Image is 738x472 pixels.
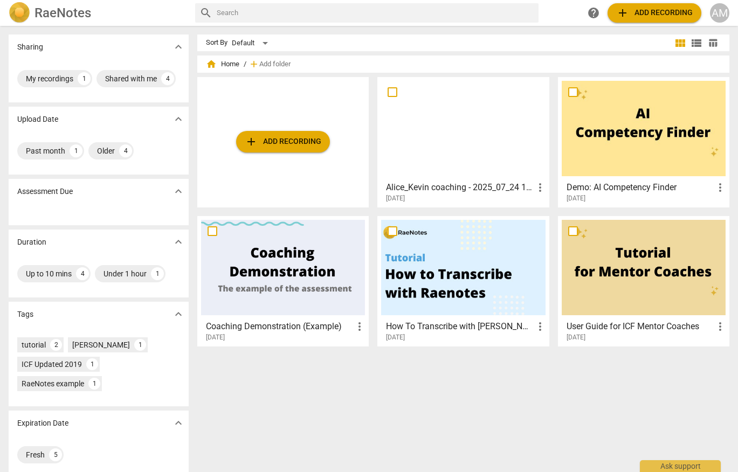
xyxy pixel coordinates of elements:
[86,358,98,370] div: 1
[26,73,73,84] div: My recordings
[17,114,58,125] p: Upload Date
[104,268,147,279] div: Under 1 hour
[17,41,43,53] p: Sharing
[22,339,46,350] div: tutorial
[72,339,130,350] div: [PERSON_NAME]
[170,111,187,127] button: Show more
[245,135,258,148] span: add
[172,113,185,126] span: expand_more
[35,5,91,20] h2: RaeNotes
[567,181,714,194] h3: Demo: AI Competency Finder
[562,81,726,203] a: Demo: AI Competency Finder[DATE]
[206,39,227,47] div: Sort By
[78,72,91,85] div: 1
[170,415,187,431] button: Show more
[161,72,174,85] div: 4
[714,320,727,333] span: more_vert
[386,320,533,333] h3: How To Transcribe with RaeNotes
[97,145,115,156] div: Older
[206,59,217,70] span: home
[688,35,705,51] button: List view
[236,131,330,152] button: Upload
[534,320,547,333] span: more_vert
[172,185,185,198] span: expand_more
[353,320,366,333] span: more_vert
[244,60,246,68] span: /
[22,359,82,370] div: ICF Updated 2019
[690,37,703,50] span: view_list
[245,135,321,148] span: Add recording
[584,3,603,23] a: Help
[22,378,84,389] div: RaeNotes example
[562,220,726,342] a: User Guide for ICF Mentor Coaches[DATE]
[386,194,405,203] span: [DATE]
[49,448,62,461] div: 5
[17,186,73,197] p: Assessment Due
[105,73,157,84] div: Shared with me
[567,194,585,203] span: [DATE]
[608,3,701,23] button: Upload
[70,144,82,157] div: 1
[26,268,72,279] div: Up to 10 mins
[151,267,164,280] div: 1
[17,237,46,248] p: Duration
[534,181,547,194] span: more_vert
[710,3,729,23] button: AM
[172,308,185,321] span: expand_more
[616,6,629,19] span: add
[76,267,89,280] div: 4
[587,6,600,19] span: help
[616,6,693,19] span: Add recording
[119,144,132,157] div: 4
[714,181,727,194] span: more_vert
[170,39,187,55] button: Show more
[232,34,272,52] div: Default
[386,181,533,194] h3: Alice_Kevin coaching - 2025_07_24 11_58 EDT - Recording
[172,235,185,248] span: expand_more
[386,333,405,342] span: [DATE]
[170,183,187,199] button: Show more
[9,2,187,24] a: LogoRaeNotes
[206,320,353,333] h3: Coaching Demonstration (Example)
[206,333,225,342] span: [DATE]
[672,35,688,51] button: Tile view
[26,449,45,460] div: Fresh
[172,417,185,429] span: expand_more
[134,339,146,351] div: 1
[172,40,185,53] span: expand_more
[17,309,33,320] p: Tags
[9,2,30,24] img: Logo
[17,418,68,429] p: Expiration Date
[640,460,721,472] div: Ask support
[674,37,687,50] span: view_module
[567,333,585,342] span: [DATE]
[170,306,187,322] button: Show more
[381,220,545,342] a: How To Transcribe with [PERSON_NAME][DATE]
[705,35,721,51] button: Table view
[88,378,100,390] div: 1
[206,59,239,70] span: Home
[26,145,65,156] div: Past month
[567,320,714,333] h3: User Guide for ICF Mentor Coaches
[170,234,187,250] button: Show more
[201,220,365,342] a: Coaching Demonstration (Example)[DATE]
[249,59,259,70] span: add
[217,4,534,22] input: Search
[199,6,212,19] span: search
[50,339,62,351] div: 2
[381,81,545,203] a: Alice_Kevin coaching - 2025_07_24 11_58 EDT - Recording[DATE]
[708,38,718,48] span: table_chart
[259,60,291,68] span: Add folder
